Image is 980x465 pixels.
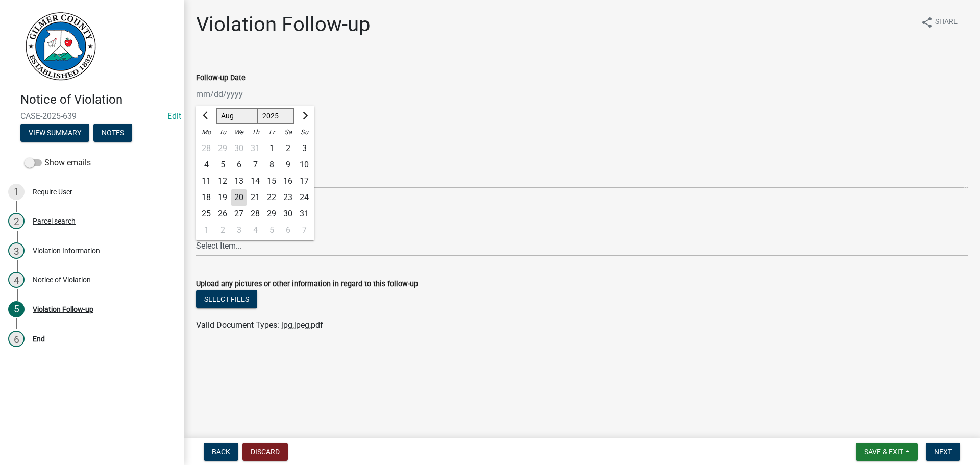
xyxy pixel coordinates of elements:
[864,448,903,456] span: Save & Exit
[247,157,263,173] div: 7
[280,124,296,140] div: Sa
[280,157,296,173] div: Saturday, August 9, 2025
[242,443,288,461] button: Discard
[247,124,263,140] div: Th
[198,124,214,140] div: Mo
[198,189,214,206] div: 18
[280,140,296,157] div: 2
[296,140,312,157] div: 3
[231,189,247,206] div: 20
[33,247,100,254] div: Violation Information
[33,188,72,195] div: Require User
[263,173,280,189] div: Friday, August 15, 2025
[926,443,960,461] button: Next
[247,222,263,238] div: 4
[247,222,263,238] div: Thursday, September 4, 2025
[204,443,238,461] button: Back
[198,222,214,238] div: Monday, September 1, 2025
[24,157,91,169] label: Show emails
[214,222,231,238] div: 2
[296,173,312,189] div: Sunday, August 17, 2025
[214,124,231,140] div: Tu
[231,189,247,206] div: Wednesday, August 20, 2025
[296,157,312,173] div: 10
[93,124,132,142] button: Notes
[214,206,231,222] div: 26
[8,242,24,259] div: 3
[921,16,933,29] i: share
[296,206,312,222] div: 31
[196,290,257,308] button: Select files
[198,157,214,173] div: Monday, August 4, 2025
[247,206,263,222] div: 28
[296,173,312,189] div: 17
[196,281,418,288] label: Upload any pictures or other information in regard to this follow-up
[935,16,958,29] span: Share
[198,206,214,222] div: 25
[8,272,24,288] div: 4
[280,173,296,189] div: Saturday, August 16, 2025
[33,335,45,342] div: End
[198,140,214,157] div: Monday, July 28, 2025
[913,12,966,32] button: shareShare
[856,443,918,461] button: Save & Exit
[263,140,280,157] div: 1
[247,189,263,206] div: Thursday, August 21, 2025
[296,157,312,173] div: Sunday, August 10, 2025
[298,108,310,124] button: Next month
[263,173,280,189] div: 15
[20,11,97,82] img: Gilmer County, Georgia
[214,222,231,238] div: Tuesday, September 2, 2025
[200,108,212,124] button: Previous month
[198,206,214,222] div: Monday, August 25, 2025
[258,108,295,124] select: Select year
[231,222,247,238] div: Wednesday, September 3, 2025
[214,157,231,173] div: 5
[214,140,231,157] div: 29
[8,184,24,200] div: 1
[198,189,214,206] div: Monday, August 18, 2025
[280,173,296,189] div: 16
[198,157,214,173] div: 4
[196,320,323,330] span: Valid Document Types: jpg,jpeg,pdf
[33,276,91,283] div: Notice of Violation
[231,222,247,238] div: 3
[296,222,312,238] div: 7
[296,124,312,140] div: Su
[280,222,296,238] div: Saturday, September 6, 2025
[167,111,181,121] a: Edit
[280,206,296,222] div: 30
[247,140,263,157] div: 31
[231,173,247,189] div: 13
[214,140,231,157] div: Tuesday, July 29, 2025
[20,111,163,121] span: CASE-2025-639
[231,206,247,222] div: Wednesday, August 27, 2025
[196,75,246,82] label: Follow-up Date
[247,189,263,206] div: 21
[263,222,280,238] div: 5
[280,157,296,173] div: 9
[8,331,24,347] div: 6
[247,140,263,157] div: Thursday, July 31, 2025
[216,108,258,124] select: Select month
[263,157,280,173] div: 8
[247,157,263,173] div: Thursday, August 7, 2025
[247,206,263,222] div: Thursday, August 28, 2025
[231,140,247,157] div: 30
[280,140,296,157] div: Saturday, August 2, 2025
[231,157,247,173] div: Wednesday, August 6, 2025
[263,157,280,173] div: Friday, August 8, 2025
[296,189,312,206] div: 24
[20,124,89,142] button: View Summary
[214,157,231,173] div: Tuesday, August 5, 2025
[280,189,296,206] div: 23
[280,189,296,206] div: Saturday, August 23, 2025
[167,111,181,121] wm-modal-confirm: Edit Application Number
[263,140,280,157] div: Friday, August 1, 2025
[20,92,176,107] h4: Notice of Violation
[214,206,231,222] div: Tuesday, August 26, 2025
[263,189,280,206] div: 22
[93,129,132,137] wm-modal-confirm: Notes
[214,189,231,206] div: 19
[231,157,247,173] div: 6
